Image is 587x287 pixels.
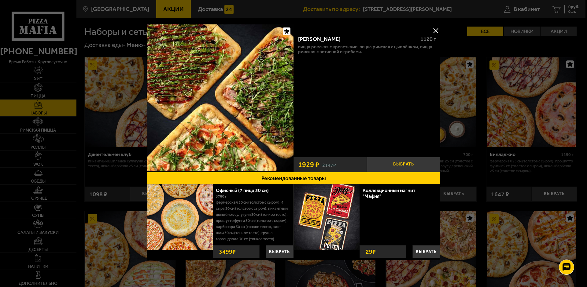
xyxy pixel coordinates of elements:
div: [PERSON_NAME] [298,36,415,43]
button: Выбрать [412,245,440,258]
span: 3780 г [216,194,227,198]
img: Мама Миа [147,24,293,171]
span: 1929 ₽ [298,161,319,168]
a: Коллекционный магнит "Мафия" [363,187,415,199]
strong: 3499 ₽ [217,245,237,258]
span: 1120 г [420,36,436,42]
strong: 29 ₽ [364,245,377,258]
p: Фермерская 30 см (толстое с сыром), 4 сыра 30 см (толстое с сыром), Пикантный цыплёнок сулугуни 3... [216,199,289,242]
button: Рекомендованные товары [147,172,440,184]
a: Мама Миа [147,24,293,172]
button: Выбрать [367,157,440,172]
button: Выбрать [266,245,293,258]
p: Пицца Римская с креветками, Пицца Римская с цыплёнком, Пицца Римская с ветчиной и грибами. [298,44,436,54]
a: Офисный (7 пицц 30 см) [216,187,275,193]
s: 2147 ₽ [322,161,336,168]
